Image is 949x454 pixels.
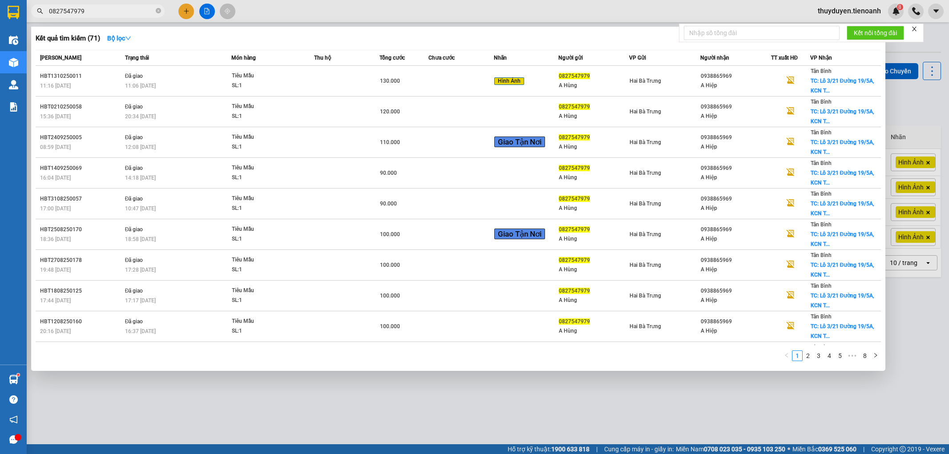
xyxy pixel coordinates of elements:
span: Hai Bà Trưng [630,201,661,207]
span: TT xuất HĐ [771,55,798,61]
a: 1 [792,351,802,361]
div: HBT1310250011 [40,72,122,81]
span: 0827547979 [559,196,590,202]
span: Đã giao [125,73,143,79]
span: 17:28 [DATE] [125,267,156,273]
img: warehouse-icon [9,58,18,67]
div: SL: 1 [232,204,299,213]
div: 0938865969 [701,286,771,296]
span: left [784,353,789,358]
div: 0938865969 [701,164,771,173]
div: SL: 1 [232,326,299,336]
div: A Hùng [559,112,629,121]
li: 1 [792,350,803,361]
div: A Hiệp [701,173,771,182]
li: Next Page [870,350,881,361]
span: 17:00 [DATE] [40,205,71,212]
span: 19:48 [DATE] [40,267,71,273]
span: 17:44 [DATE] [40,297,71,304]
span: message [9,435,18,444]
span: TC: Lô 3/21 Đường 19/5A, KCN T... [811,293,875,309]
li: Next 5 Pages [845,350,860,361]
span: 100.000 [380,293,400,299]
span: Đã giao [125,165,143,171]
div: A Hùng [559,326,629,336]
a: 4 [824,351,834,361]
div: SL: 1 [232,265,299,275]
span: 100.000 [380,262,400,268]
div: A Hiệp [701,204,771,213]
span: Giao Tận Nơi [494,137,545,147]
span: right [873,353,878,358]
span: ••• [845,350,860,361]
span: TC: Lô 3/21 Đường 19/5A, KCN T... [811,323,875,339]
span: 0827547979 [559,73,590,79]
div: HBT1208250160 [40,317,122,326]
span: close-circle [156,7,161,16]
span: Đã giao [125,134,143,141]
span: 90.000 [380,170,397,176]
button: left [781,350,792,361]
span: 11:06 [DATE] [125,83,156,89]
div: A Hùng [559,173,629,182]
div: Tiêu Mẫu [232,133,299,142]
span: TC: Lô 3/21 Đường 19/5A, KCN T... [811,78,875,94]
li: 4 [824,350,835,361]
button: Bộ lọcdown [100,31,138,45]
div: SL: 1 [232,142,299,152]
span: Đã giao [125,104,143,110]
span: 0827547979 [559,134,590,141]
div: HBT3108250057 [40,194,122,204]
a: 5 [835,351,845,361]
span: Tân Bình [811,129,832,136]
span: TC: Lô 3/21 Đường 19/5A, KCN T... [811,170,875,186]
span: Hình Ảnh [494,77,524,85]
span: Hai Bà Trưng [630,139,661,145]
span: close [911,26,917,32]
span: Nhãn [494,55,507,61]
span: Hai Bà Trưng [630,231,661,237]
div: Tiêu Mẫu [232,163,299,173]
span: Tân Bình [811,252,832,258]
div: HBT1409250069 [40,164,122,173]
span: 16:04 [DATE] [40,175,71,181]
img: warehouse-icon [9,36,18,45]
div: A Hùng [559,81,629,90]
div: Tiêu Mẫu [232,194,299,204]
span: Hai Bà Trưng [630,108,661,115]
span: TC: Lô 3/21 Đường 19/5A, KCN T... [811,108,875,125]
span: 0827547979 [559,165,590,171]
span: down [125,35,131,41]
span: Tân Bình [811,160,832,166]
div: HBT0210250058 [40,102,122,112]
div: A Hiệp [701,234,771,244]
span: 12:08 [DATE] [125,144,156,150]
span: 120.000 [380,108,400,115]
div: A Hiệp [701,81,771,90]
span: Món hàng [231,55,256,61]
span: Đã giao [125,196,143,202]
input: Nhập số tổng đài [684,26,840,40]
span: 0827547979 [559,104,590,110]
img: solution-icon [9,102,18,112]
button: right [870,350,881,361]
div: SL: 1 [232,112,299,121]
sup: 1 [17,374,20,376]
span: 0827547979 [559,318,590,325]
span: Đã giao [125,226,143,233]
div: 0938865969 [701,102,771,112]
span: 100.000 [380,231,400,237]
div: HBT1808250125 [40,286,122,296]
span: Người nhận [700,55,729,61]
span: Hai Bà Trưng [630,293,661,299]
span: 18:58 [DATE] [125,236,156,242]
span: Thu hộ [314,55,331,61]
div: A Hiệp [701,265,771,274]
span: Đã giao [125,257,143,263]
span: Hai Bà Trưng [630,170,661,176]
div: Tiêu Mẫu [232,225,299,234]
a: 8 [860,351,870,361]
div: HBT2708250178 [40,256,122,265]
div: 0938865969 [701,317,771,326]
li: 3 [813,350,824,361]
